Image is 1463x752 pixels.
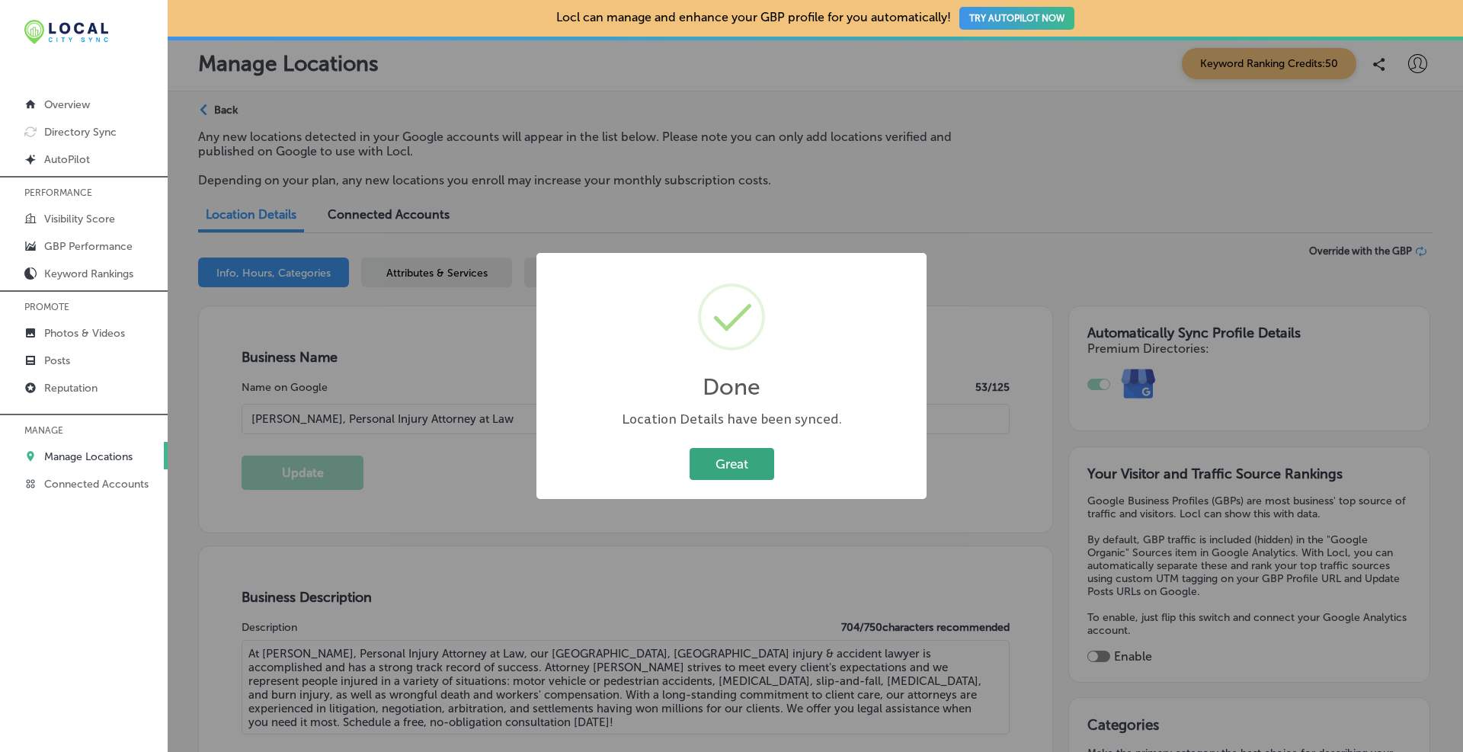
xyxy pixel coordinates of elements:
[44,478,149,491] p: Connected Accounts
[44,126,117,139] p: Directory Sync
[959,7,1074,30] button: TRY AUTOPILOT NOW
[690,448,774,479] button: Great
[44,450,133,463] p: Manage Locations
[552,410,911,429] div: Location Details have been synced.
[24,20,108,44] img: 12321ecb-abad-46dd-be7f-2600e8d3409flocal-city-sync-logo-rectangle.png
[44,153,90,166] p: AutoPilot
[703,373,760,401] h2: Done
[44,267,133,280] p: Keyword Rankings
[44,327,125,340] p: Photos & Videos
[44,382,98,395] p: Reputation
[44,240,133,253] p: GBP Performance
[44,213,115,226] p: Visibility Score
[44,98,90,111] p: Overview
[44,354,70,367] p: Posts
